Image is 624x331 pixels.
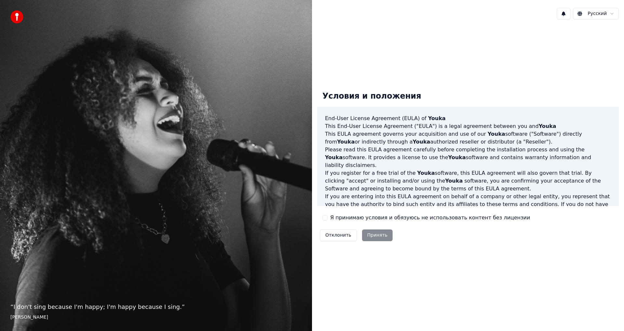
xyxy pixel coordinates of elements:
[539,123,556,129] span: Youka
[330,214,530,222] label: Я принимаю условия и обязуюсь не использовать контент без лицензии
[325,193,611,224] p: If you are entering into this EULA agreement on behalf of a company or other legal entity, you re...
[10,302,302,311] p: “ I don't sing because I'm happy; I'm happy because I sing. ”
[325,115,611,122] h3: End-User License Agreement (EULA) of
[10,314,302,321] footer: [PERSON_NAME]
[325,146,611,169] p: Please read this EULA agreement carefully before completing the installation process and using th...
[417,170,435,176] span: Youka
[428,115,446,121] span: Youka
[487,131,505,137] span: Youka
[325,130,611,146] p: This EULA agreement governs your acquisition and use of our software ("Software") directly from o...
[325,122,611,130] p: This End-User License Agreement ("EULA") is a legal agreement between you and
[320,229,357,241] button: Отклонить
[448,154,466,160] span: Youka
[317,86,426,107] div: Условия и положения
[413,139,430,145] span: Youka
[10,10,23,23] img: youka
[445,178,463,184] span: Youka
[325,154,343,160] span: Youka
[337,139,355,145] span: Youka
[325,169,611,193] p: If you register for a free trial of the software, this EULA agreement will also govern that trial...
